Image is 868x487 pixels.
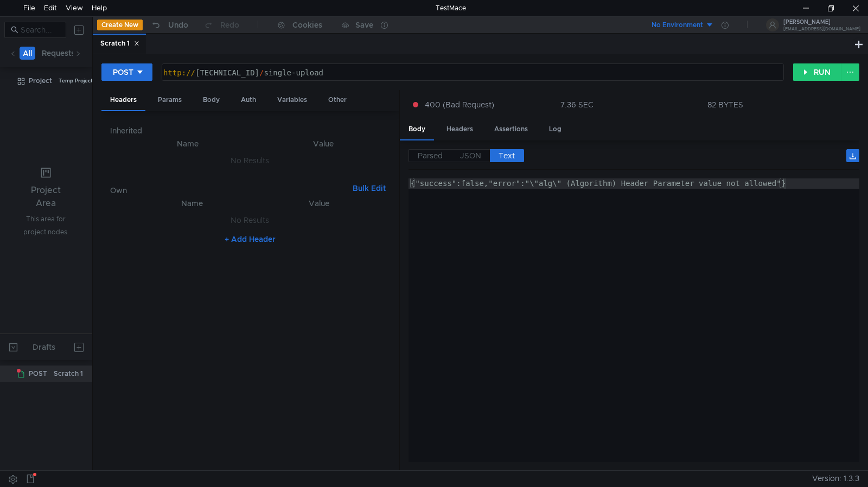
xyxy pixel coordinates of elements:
[59,73,93,89] div: Temp Project
[292,18,322,31] div: Cookies
[486,119,537,139] div: Assertions
[652,20,703,30] div: No Environment
[110,124,390,137] h6: Inherited
[783,27,860,31] div: [EMAIL_ADDRESS][DOMAIN_NAME]
[400,119,434,140] div: Body
[540,119,570,139] div: Log
[33,341,55,354] div: Drafts
[20,47,35,60] button: All
[231,215,269,225] nz-embed-empty: No Results
[29,73,52,89] div: Project
[320,90,355,110] div: Other
[257,197,381,210] th: Value
[232,90,265,110] div: Auth
[168,18,188,31] div: Undo
[196,17,247,33] button: Redo
[812,471,859,486] span: Version: 1.3.3
[21,24,60,36] input: Search...
[29,366,47,382] span: POST
[783,20,860,25] div: [PERSON_NAME]
[269,90,316,110] div: Variables
[143,17,196,33] button: Undo
[194,90,228,110] div: Body
[560,100,593,110] div: 7.36 SEC
[149,90,190,110] div: Params
[54,366,83,382] div: Scratch 1
[113,66,133,78] div: POST
[425,99,494,111] span: 400 (Bad Request)
[127,197,257,210] th: Name
[639,16,714,34] button: No Environment
[355,21,373,29] div: Save
[793,63,841,81] button: RUN
[460,151,481,161] span: JSON
[101,63,152,81] button: POST
[119,137,257,150] th: Name
[418,151,443,161] span: Parsed
[438,119,482,139] div: Headers
[231,156,269,165] nz-embed-empty: No Results
[110,184,348,197] h6: Own
[101,90,145,111] div: Headers
[257,137,390,150] th: Value
[220,18,239,31] div: Redo
[707,100,743,110] div: 82 BYTES
[499,151,515,161] span: Text
[100,38,139,49] div: Scratch 1
[97,20,143,30] button: Create New
[348,182,390,195] button: Bulk Edit
[39,47,78,60] button: Requests
[220,233,280,246] button: + Add Header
